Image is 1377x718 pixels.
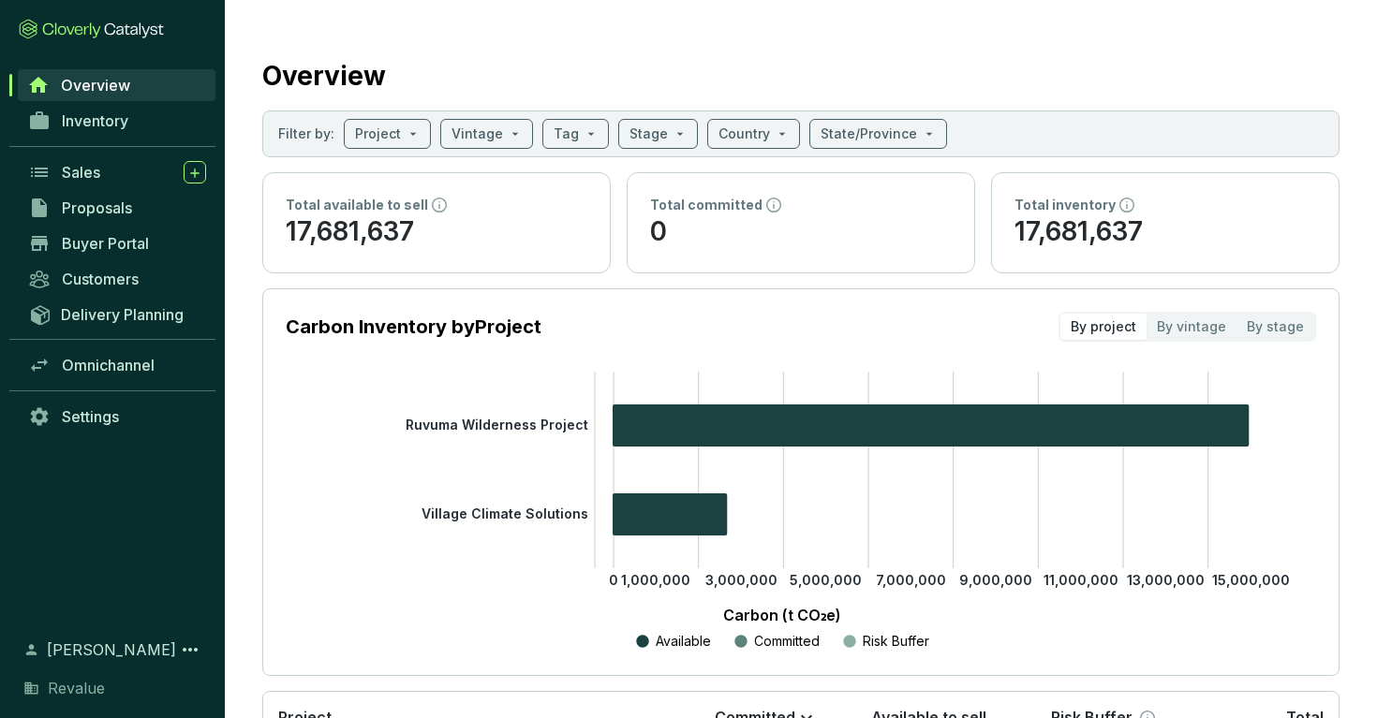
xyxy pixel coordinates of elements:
a: Proposals [19,192,215,224]
tspan: 0 [609,572,618,588]
tspan: 3,000,000 [705,572,777,588]
span: Customers [62,270,139,288]
tspan: 13,000,000 [1127,572,1205,588]
tspan: 5,000,000 [790,572,862,588]
a: Delivery Planning [19,299,215,330]
p: Risk Buffer [863,632,929,651]
p: 17,681,637 [1014,214,1316,250]
span: Delivery Planning [61,305,184,324]
span: Overview [61,76,130,95]
span: Inventory [62,111,128,130]
a: Customers [19,263,215,295]
div: By vintage [1147,314,1236,340]
p: Carbon Inventory by Project [286,314,541,340]
tspan: Ruvuma Wilderness Project [406,417,588,432]
p: Total available to sell [286,196,428,214]
p: Available [656,632,711,651]
span: Omnichannel [62,356,155,374]
span: [PERSON_NAME] [47,638,176,661]
h2: Overview [262,56,386,95]
tspan: 9,000,000 [959,572,1032,588]
a: Overview [18,69,215,101]
p: Total committed [650,196,763,214]
span: Buyer Portal [62,234,149,253]
p: 0 [650,214,952,250]
div: By stage [1236,314,1314,340]
tspan: 11,000,000 [1044,572,1118,588]
span: Proposals [62,198,132,217]
a: Sales [19,156,215,188]
a: Omnichannel [19,349,215,381]
span: Revalue [48,677,105,699]
a: Buyer Portal [19,227,215,259]
span: Settings [62,407,119,426]
a: Settings [19,401,215,432]
tspan: Village Climate Solutions [422,506,588,521]
tspan: 7,000,000 [876,572,946,588]
div: segmented control [1059,312,1316,342]
div: By project [1060,314,1147,340]
p: Carbon (t CO₂e) [314,604,1251,626]
p: Total inventory [1014,196,1116,214]
tspan: 1,000,000 [621,572,690,588]
a: Inventory [19,105,215,137]
p: 17,681,637 [286,214,587,250]
p: Committed [754,632,820,651]
tspan: 15,000,000 [1212,572,1290,588]
p: Filter by: [278,125,334,143]
span: Sales [62,163,100,182]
